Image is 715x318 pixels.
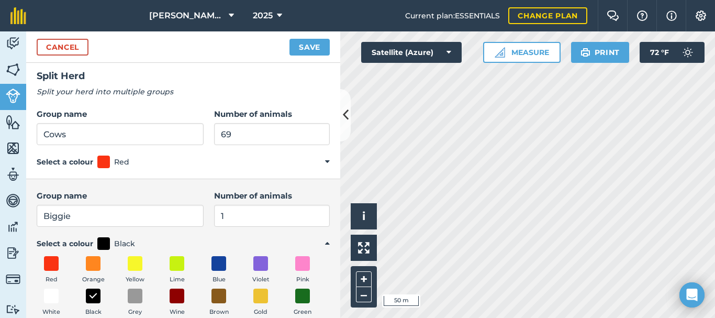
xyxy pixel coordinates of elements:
[126,275,144,284] span: Yellow
[356,287,372,302] button: –
[679,282,705,308] div: Open Intercom Messenger
[296,275,309,284] span: Pink
[209,308,229,317] span: Brown
[288,256,317,284] button: Pink
[666,9,677,22] img: svg+xml;base64,PHN2ZyB4bWxucz0iaHR0cDovL3d3dy53My5vcmcvMjAwMC9zdmciIHdpZHRoPSIxNyIgaGVpZ2h0PSIxNy...
[120,289,150,317] button: Grey
[46,275,58,284] span: Red
[85,308,102,317] span: Black
[37,87,173,96] em: Split your herd into multiple groups
[246,289,275,317] button: Gold
[289,39,330,56] button: Save
[37,109,87,119] strong: Group name
[483,42,561,63] button: Measure
[10,7,26,24] img: fieldmargin Logo
[6,62,20,78] img: svg+xml;base64,PHN2ZyB4bWxucz0iaHR0cDovL3d3dy53My5vcmcvMjAwMC9zdmciIHdpZHRoPSI1NiIgaGVpZ2h0PSI2MC...
[650,42,669,63] span: 72 ° F
[6,304,20,314] img: svg+xml;base64,PD94bWwgdmVyc2lvbj0iMS4wIiBlbmNvZGluZz0idXRmLTgiPz4KPCEtLSBHZW5lcmF0b3I6IEFkb2JlIE...
[6,245,20,261] img: svg+xml;base64,PD94bWwgdmVyc2lvbj0iMS4wIiBlbmNvZGluZz0idXRmLTgiPz4KPCEtLSBHZW5lcmF0b3I6IEFkb2JlIE...
[405,10,500,21] span: Current plan : ESSENTIALS
[252,275,270,284] span: Violet
[6,114,20,130] img: svg+xml;base64,PHN2ZyB4bWxucz0iaHR0cDovL3d3dy53My5vcmcvMjAwMC9zdmciIHdpZHRoPSI1NiIgaGVpZ2h0PSI2MC...
[162,289,192,317] button: Wine
[128,308,142,317] span: Grey
[695,10,707,21] img: A cog icon
[6,89,20,103] img: svg+xml;base64,PD94bWwgdmVyc2lvbj0iMS4wIiBlbmNvZGluZz0idXRmLTgiPz4KPCEtLSBHZW5lcmF0b3I6IEFkb2JlIE...
[79,256,108,284] button: Orange
[254,308,267,317] span: Gold
[37,289,66,317] button: White
[607,10,619,21] img: Two speech bubbles overlapping with the left bubble in the forefront
[37,256,66,284] button: Red
[6,193,20,209] img: svg+xml;base64,PD94bWwgdmVyc2lvbj0iMS4wIiBlbmNvZGluZz0idXRmLTgiPz4KPCEtLSBHZW5lcmF0b3I6IEFkb2JlIE...
[37,69,330,84] h2: Split Herd
[356,271,372,287] button: +
[351,203,377,229] button: i
[79,289,108,317] button: Black
[213,275,226,284] span: Blue
[571,42,630,63] button: Print
[37,237,330,250] summary: Select a colourBlack
[6,36,20,51] img: svg+xml;base64,PD94bWwgdmVyc2lvbj0iMS4wIiBlbmNvZGluZz0idXRmLTgiPz4KPCEtLSBHZW5lcmF0b3I6IEFkb2JlIE...
[6,219,20,235] img: svg+xml;base64,PD94bWwgdmVyc2lvbj0iMS4wIiBlbmNvZGluZz0idXRmLTgiPz4KPCEtLSBHZW5lcmF0b3I6IEFkb2JlIE...
[204,289,233,317] button: Brown
[636,10,649,21] img: A question mark icon
[214,191,292,201] strong: Number of animals
[37,156,330,168] summary: Select a colourRed
[37,238,93,249] strong: Select a colour
[253,9,273,22] span: 2025
[37,191,87,201] strong: Group name
[361,42,462,63] button: Satellite (Azure)
[358,242,370,254] img: Four arrows, one pointing top left, one top right, one bottom right and the last bottom left
[88,290,98,302] img: svg+xml;base64,PHN2ZyB4bWxucz0iaHR0cDovL3d3dy53My5vcmcvMjAwMC9zdmciIHdpZHRoPSIxOCIgaGVpZ2h0PSIyNC...
[149,9,225,22] span: [PERSON_NAME] Family Farm
[288,289,317,317] button: Green
[580,46,590,59] img: svg+xml;base64,PHN2ZyB4bWxucz0iaHR0cDovL3d3dy53My5vcmcvMjAwMC9zdmciIHdpZHRoPSIxOSIgaGVpZ2h0PSIyNC...
[162,256,192,284] button: Lime
[6,167,20,182] img: svg+xml;base64,PD94bWwgdmVyc2lvbj0iMS4wIiBlbmNvZGluZz0idXRmLTgiPz4KPCEtLSBHZW5lcmF0b3I6IEFkb2JlIE...
[677,42,698,63] img: svg+xml;base64,PD94bWwgdmVyc2lvbj0iMS4wIiBlbmNvZGluZz0idXRmLTgiPz4KPCEtLSBHZW5lcmF0b3I6IEFkb2JlIE...
[246,256,275,284] button: Violet
[204,256,233,284] button: Blue
[42,308,60,317] span: White
[120,256,150,284] button: Yellow
[214,109,292,119] strong: Number of animals
[37,156,93,168] strong: Select a colour
[362,210,365,223] span: i
[82,275,105,284] span: Orange
[170,275,185,284] span: Lime
[37,39,88,56] a: Cancel
[640,42,705,63] button: 72 °F
[170,308,185,317] span: Wine
[6,272,20,287] img: svg+xml;base64,PD94bWwgdmVyc2lvbj0iMS4wIiBlbmNvZGluZz0idXRmLTgiPz4KPCEtLSBHZW5lcmF0b3I6IEFkb2JlIE...
[495,47,505,58] img: Ruler icon
[6,140,20,156] img: svg+xml;base64,PHN2ZyB4bWxucz0iaHR0cDovL3d3dy53My5vcmcvMjAwMC9zdmciIHdpZHRoPSI1NiIgaGVpZ2h0PSI2MC...
[294,308,311,317] span: Green
[508,7,587,24] a: Change plan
